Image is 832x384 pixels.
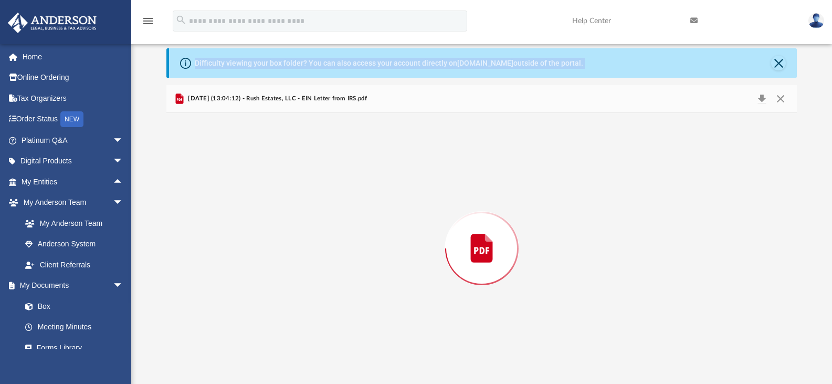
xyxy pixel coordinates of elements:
[7,88,139,109] a: Tax Organizers
[7,171,139,192] a: My Entitiesarrow_drop_up
[60,111,83,127] div: NEW
[142,20,154,27] a: menu
[457,59,513,67] a: [DOMAIN_NAME]
[15,296,129,317] a: Box
[15,317,134,338] a: Meeting Minutes
[113,275,134,297] span: arrow_drop_down
[113,171,134,193] span: arrow_drop_up
[771,91,790,106] button: Close
[186,94,367,103] span: [DATE] (13:04:12) - Rush Estates, LLC - EIN Letter from IRS.pdf
[113,130,134,151] span: arrow_drop_down
[7,275,134,296] a: My Documentsarrow_drop_down
[7,130,139,151] a: Platinum Q&Aarrow_drop_down
[7,192,134,213] a: My Anderson Teamarrow_drop_down
[142,15,154,27] i: menu
[195,58,583,69] div: Difficulty viewing your box folder? You can also access your account directly on outside of the p...
[7,151,139,172] a: Digital Productsarrow_drop_down
[7,67,139,88] a: Online Ordering
[166,85,797,384] div: Preview
[7,46,139,67] a: Home
[175,14,187,26] i: search
[808,13,824,28] img: User Pic
[113,151,134,172] span: arrow_drop_down
[7,109,139,130] a: Order StatusNEW
[15,234,134,255] a: Anderson System
[15,213,129,234] a: My Anderson Team
[771,56,786,70] button: Close
[5,13,100,33] img: Anderson Advisors Platinum Portal
[113,192,134,214] span: arrow_drop_down
[752,91,771,106] button: Download
[15,337,129,358] a: Forms Library
[15,254,134,275] a: Client Referrals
